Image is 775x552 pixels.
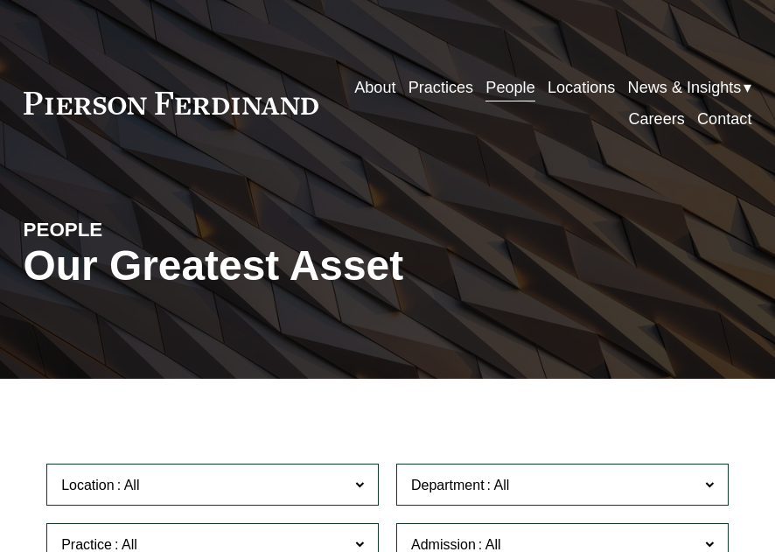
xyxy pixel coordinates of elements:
span: Practice [61,537,112,552]
a: Locations [548,72,616,103]
a: People [485,72,534,103]
a: Careers [628,103,684,135]
span: Location [61,478,115,493]
a: Practices [408,72,473,103]
a: Contact [697,103,751,135]
span: News & Insights [628,73,742,102]
h1: Our Greatest Asset [24,242,509,290]
a: folder dropdown [628,72,752,103]
h4: PEOPLE [24,218,206,242]
a: About [354,72,395,103]
span: Admission [411,537,476,552]
span: Department [411,478,485,493]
